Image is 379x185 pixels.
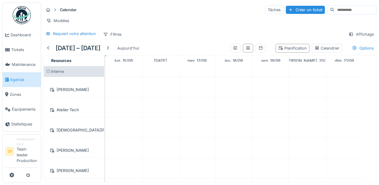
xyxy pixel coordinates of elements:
[56,44,100,52] h5: [DATE] – [DATE]
[260,57,282,65] a: 19 septembre 2025
[3,42,41,57] a: Tickets
[10,77,38,83] span: Agenda
[51,69,64,74] span: Interne
[47,106,100,114] div: Atelier Tech
[47,167,100,174] div: [PERSON_NAME]
[3,72,41,87] a: Agenda
[5,147,14,156] li: TP
[265,5,283,14] div: Tâches
[333,57,355,65] a: 21 septembre 2025
[283,57,332,65] a: 20 septembre 2025
[152,57,168,65] a: 16 septembre 2025
[349,44,377,53] div: Options
[47,86,100,93] div: [PERSON_NAME]
[186,57,208,65] a: 17 septembre 2025
[47,147,100,154] div: [PERSON_NAME]
[3,87,41,102] a: Zones
[17,137,38,166] li: Team leader Production
[11,121,38,127] span: Statistiques
[10,92,38,97] span: Zones
[3,28,41,42] a: Dashboard
[12,62,38,67] span: Maintenance
[115,44,142,52] div: Aujourd'hui
[44,16,72,25] div: Modèles
[11,47,38,53] span: Tickets
[315,45,339,51] div: Calendrier
[17,137,38,146] div: Gestionnaire local
[3,117,41,131] a: Statistiques
[13,6,31,24] img: Badge_color-CXgf-gQk.svg
[12,106,38,112] span: Équipements
[113,57,134,65] a: 15 septembre 2025
[5,137,38,167] a: TP Gestionnaire localTeam leader Production
[286,6,325,14] div: Créer un ticket
[53,31,96,37] div: Requiert votre attention
[51,58,71,63] span: Resources
[3,57,41,72] a: Maintenance
[3,102,41,117] a: Équipements
[11,32,38,38] span: Dashboard
[346,30,377,39] div: Affichage
[47,126,100,134] div: [DEMOGRAPHIC_DATA][PERSON_NAME]
[278,45,307,51] div: Planification
[223,57,244,65] a: 18 septembre 2025
[57,7,79,13] strong: Calendar
[100,30,124,39] div: Filtres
